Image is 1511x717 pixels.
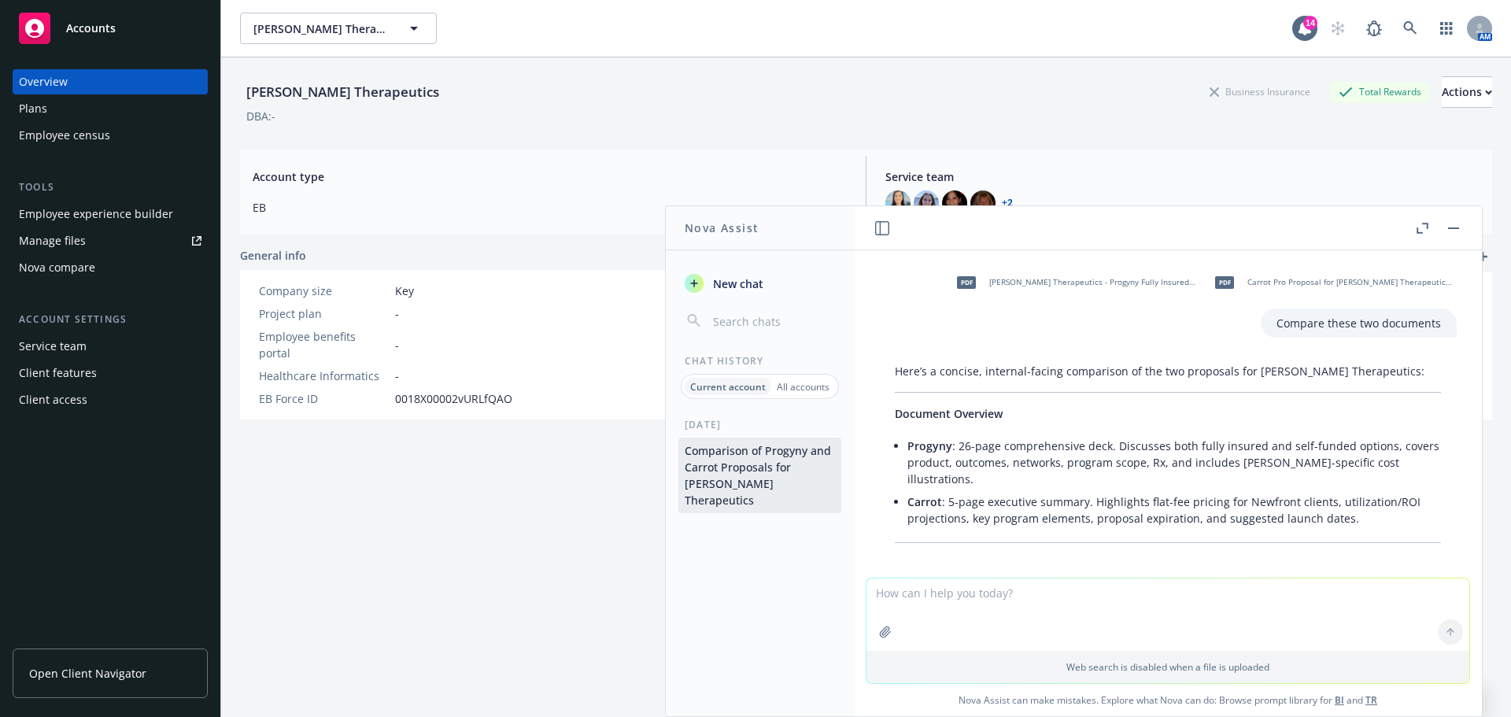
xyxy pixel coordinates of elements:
[710,310,835,332] input: Search chats
[1202,82,1318,102] div: Business Insurance
[895,575,1441,601] h3: Scope of Services
[253,168,847,185] span: Account type
[907,438,952,453] span: Progyny
[19,360,97,386] div: Client features
[13,96,208,121] a: Plans
[678,438,841,513] button: Comparison of Progyny and Carrot Proposals for [PERSON_NAME] Therapeutics
[678,269,841,298] button: New chat
[666,354,854,368] div: Chat History
[1442,76,1492,108] button: Actions
[259,328,389,361] div: Employee benefits portal
[395,305,399,322] span: -
[1335,693,1344,707] a: BI
[240,247,306,264] span: General info
[1303,16,1317,30] div: 14
[19,123,110,148] div: Employee census
[259,368,389,384] div: Healthcare Informatics
[259,305,389,322] div: Project plan
[13,312,208,327] div: Account settings
[13,334,208,359] a: Service team
[1442,77,1492,107] div: Actions
[66,22,116,35] span: Accounts
[19,228,86,253] div: Manage files
[19,387,87,412] div: Client access
[895,363,1441,379] p: Here’s a concise, internal-facing comparison of the two proposals for [PERSON_NAME] Therapeutics:
[395,390,512,407] span: 0018X00002vURLfQAO
[13,228,208,253] a: Manage files
[19,255,95,280] div: Nova compare
[777,380,829,394] p: All accounts
[1365,693,1377,707] a: TR
[957,276,976,288] span: pdf
[907,434,1441,490] li: : 26-page comprehensive deck. Discusses both fully insured and self-funded options, covers produc...
[876,660,1460,674] p: Web search is disabled when a file is uploaded
[13,255,208,280] a: Nova compare
[240,13,437,44] button: [PERSON_NAME] Therapeutics
[1322,13,1354,44] a: Start snowing
[253,199,847,216] span: EB
[19,201,173,227] div: Employee experience builder
[1276,315,1441,331] p: Compare these two documents
[685,220,759,236] h1: Nova Assist
[1431,13,1462,44] a: Switch app
[13,123,208,148] a: Employee census
[13,179,208,195] div: Tools
[1395,13,1426,44] a: Search
[240,82,445,102] div: [PERSON_NAME] Therapeutics
[895,406,1003,421] span: Document Overview
[13,201,208,227] a: Employee experience builder
[989,277,1195,287] span: [PERSON_NAME] Therapeutics - Progyny Fully Insured Overview [DATE].pdf
[259,283,389,299] div: Company size
[13,69,208,94] a: Overview
[253,20,390,37] span: [PERSON_NAME] Therapeutics
[885,190,911,216] img: photo
[19,334,87,359] div: Service team
[860,684,1476,716] span: Nova Assist can make mistakes. Explore what Nova can do: Browse prompt library for and
[1473,247,1492,266] a: add
[970,190,996,216] img: photo
[395,368,399,384] span: -
[29,665,146,682] span: Open Client Navigator
[13,6,208,50] a: Accounts
[1215,276,1234,288] span: pdf
[395,337,399,353] span: -
[690,380,766,394] p: Current account
[710,275,763,292] span: New chat
[914,190,939,216] img: photo
[19,96,47,121] div: Plans
[885,168,1480,185] span: Service team
[1358,13,1390,44] a: Report a Bug
[13,360,208,386] a: Client features
[942,190,967,216] img: photo
[19,69,68,94] div: Overview
[1247,277,1454,287] span: Carrot Pro Proposal for [PERSON_NAME] Therapeutics.pdf
[1331,82,1429,102] div: Total Rewards
[259,390,389,407] div: EB Force ID
[947,263,1199,302] div: pdf[PERSON_NAME] Therapeutics - Progyny Fully Insured Overview [DATE].pdf
[1205,263,1457,302] div: pdfCarrot Pro Proposal for [PERSON_NAME] Therapeutics.pdf
[13,387,208,412] a: Client access
[246,108,275,124] div: DBA: -
[1002,198,1013,208] a: +2
[395,283,414,299] span: Key
[907,490,1441,530] li: : 5-page executive summary. Highlights flat-fee pricing for Newfront clients, utilization/ROI pro...
[666,418,854,431] div: [DATE]
[907,494,942,509] span: Carrot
